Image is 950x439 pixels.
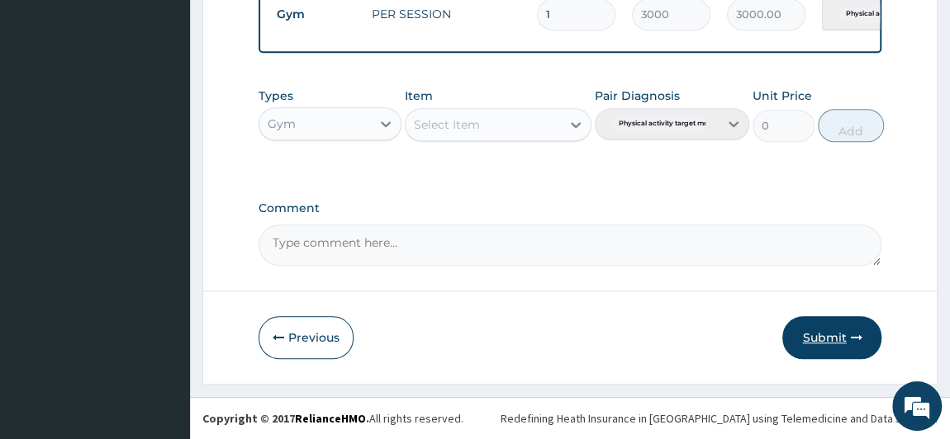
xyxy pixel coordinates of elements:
[8,276,315,334] textarea: Type your message and hit 'Enter'
[414,116,480,133] div: Select Item
[595,87,680,104] label: Pair Diagnosis
[259,89,293,103] label: Types
[268,116,296,132] div: Gym
[753,87,812,104] label: Unit Price
[96,120,228,287] span: We're online!
[405,87,433,104] label: Item
[190,397,950,439] footer: All rights reserved.
[31,83,67,124] img: d_794563401_company_1708531726252_794563401
[501,410,938,427] div: Redefining Heath Insurance in [GEOGRAPHIC_DATA] using Telemedicine and Data Science!
[259,201,882,215] label: Comment
[782,316,881,359] button: Submit
[295,411,366,426] a: RelianceHMO
[86,92,278,114] div: Chat with us now
[259,316,354,359] button: Previous
[202,411,369,426] strong: Copyright © 2017 .
[271,8,311,48] div: Minimize live chat window
[818,109,884,142] button: Add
